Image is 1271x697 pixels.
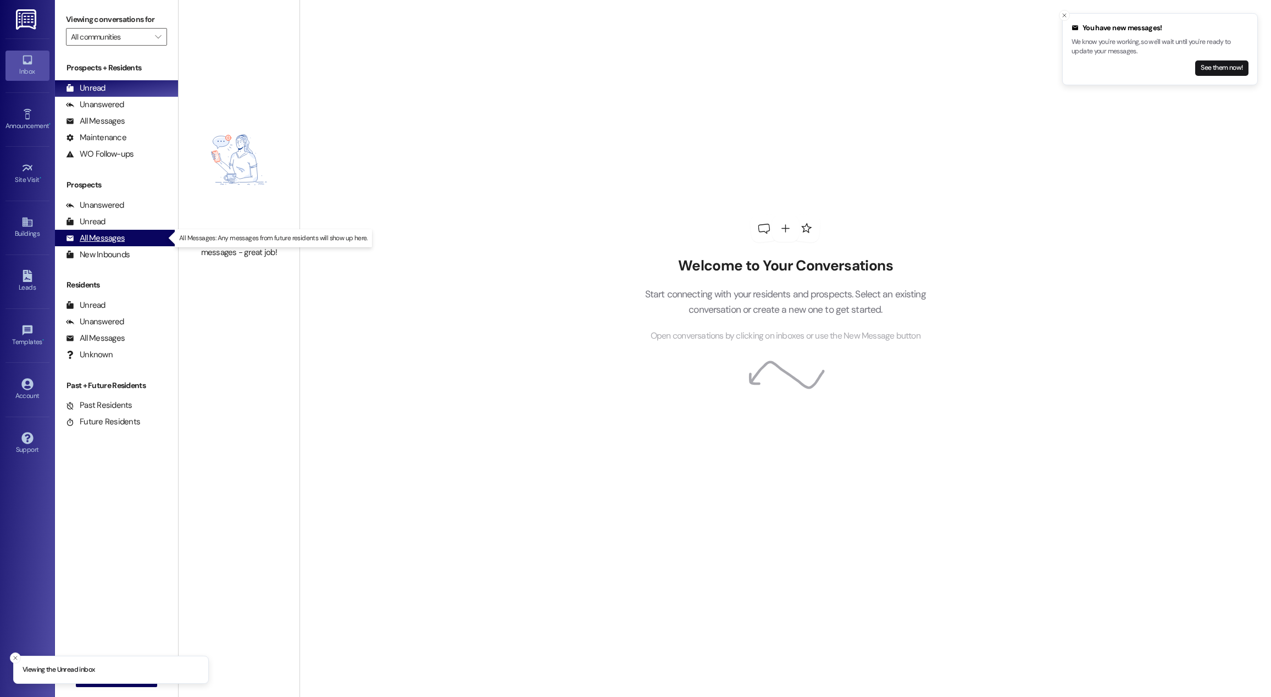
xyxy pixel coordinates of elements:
i:  [155,32,161,41]
div: All Messages [66,333,125,344]
span: • [42,336,44,344]
span: • [40,174,41,182]
div: All Messages [66,233,125,244]
a: Leads [5,267,49,296]
div: Unread [66,82,106,94]
div: Residents [55,279,178,291]
img: empty-state [191,90,287,230]
div: Prospects [55,179,178,191]
div: WO Follow-ups [66,148,134,160]
a: Buildings [5,213,49,242]
div: Unknown [66,349,113,361]
a: Inbox [5,51,49,80]
input: All communities [71,28,149,46]
div: New Inbounds [66,249,130,261]
div: Past + Future Residents [55,380,178,391]
div: Maintenance [66,132,126,143]
div: Unanswered [66,99,124,110]
div: Prospects + Residents [55,62,178,74]
a: Account [5,375,49,405]
div: Unanswered [66,200,124,211]
span: Open conversations by clicking on inboxes or use the New Message button [651,329,920,343]
div: Unread [66,300,106,311]
button: See them now! [1195,60,1248,76]
div: Future Residents [66,416,140,428]
div: Unread [66,216,106,228]
img: ResiDesk Logo [16,9,38,30]
div: Past Residents [66,400,132,411]
div: All Messages [66,115,125,127]
button: Close toast [1059,10,1070,21]
h2: Welcome to Your Conversations [628,257,942,275]
div: Unanswered [66,316,124,328]
p: Start connecting with your residents and prospects. Select an existing conversation or create a n... [628,286,942,318]
p: We know you're working, so we'll wait until you're ready to update your messages. [1072,37,1248,57]
a: Templates • [5,321,49,351]
p: All Messages: Any messages from future residents will show up here. [179,234,368,243]
a: Support [5,429,49,458]
p: Viewing the Unread inbox [23,665,95,675]
label: Viewing conversations for [66,11,167,28]
div: You have new messages! [1072,23,1248,34]
button: Close toast [10,652,21,663]
span: • [49,120,51,128]
a: Site Visit • [5,159,49,189]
